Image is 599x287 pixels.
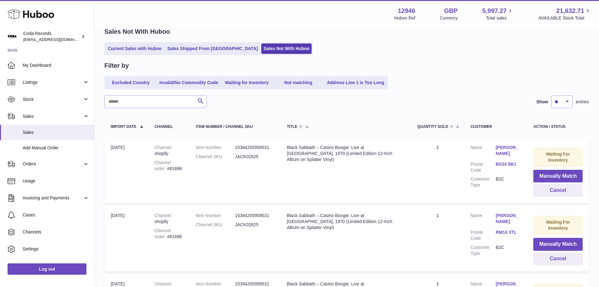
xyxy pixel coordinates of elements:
td: [DATE] [104,206,148,271]
span: Stock [23,96,83,102]
span: 5,997.27 [482,7,507,15]
div: Action / Status [533,125,583,129]
dt: Item Number [196,145,235,151]
span: Cases [23,212,89,218]
button: Cancel [533,184,583,197]
div: Black Sabbath – Casino Boogie: Live at [GEOGRAPHIC_DATA], 1970 (Limited Edition 12-Inch Album on ... [287,145,405,163]
strong: GBP [444,7,458,15]
dt: Channel SKU [196,222,235,228]
a: RM14 3TL [496,229,521,235]
strong: Channel [154,145,172,150]
div: Channel [154,125,183,129]
div: shopify [154,145,183,157]
strong: 12946 [398,7,415,15]
div: #81696 [154,228,183,240]
span: Listings [23,79,83,85]
button: Cancel [533,252,583,265]
span: AVAILABLE Stock Total [538,15,591,21]
span: Channels [23,229,89,235]
label: Show [536,99,548,105]
a: 1 [436,145,439,150]
span: entries [576,99,589,105]
span: Sales [23,113,83,119]
span: 21,632.71 [556,7,584,15]
a: [PERSON_NAME] [496,213,521,225]
div: Currency [440,15,458,21]
span: [EMAIL_ADDRESS][DOMAIN_NAME] [23,37,92,42]
a: Address Line 1 is Too Long [325,77,387,88]
a: Excluded Country [106,77,156,88]
span: Title [287,125,297,129]
div: Item Number / Channel SKU [196,125,274,129]
span: My Dashboard [23,62,89,68]
div: Huboo Ref [394,15,415,21]
h2: Sales Not With Huboo [104,27,170,36]
h2: Filter by [104,61,129,70]
dd: 15394205958531 [235,213,274,219]
a: Waiting for Inventory [222,77,272,88]
span: Invoicing and Payments [23,195,83,201]
div: Black Sabbath – Casino Boogie: Live at [GEOGRAPHIC_DATA], 1970 (Limited Edition 12-Inch Album on ... [287,213,405,231]
div: shopify [154,213,183,225]
dt: Postal Code [470,161,496,173]
dt: Channel SKU [196,154,235,160]
strong: Waiting For Inventory [546,152,570,163]
dt: Name [470,145,496,158]
dt: Customer Type [470,176,496,188]
dd: 15394205958531 [235,281,274,287]
dd: 15394205958531 [235,145,274,151]
button: Manually Match [533,170,583,183]
a: Log out [8,263,86,275]
div: Customer [470,125,521,129]
a: Invalid/No Commodity Code [157,77,220,88]
strong: Channel order [154,228,171,239]
dt: Name [470,213,496,226]
div: #81698 [154,160,183,172]
dd: B2C [496,176,521,188]
dd: B2C [496,244,521,256]
dt: Item Number [196,213,235,219]
span: Total sales [486,15,514,21]
a: [PERSON_NAME] [496,145,521,157]
span: Quantity Sold [417,125,448,129]
span: Sales [23,129,89,135]
a: Not matching [273,77,324,88]
a: Sales Shipped From [GEOGRAPHIC_DATA] [165,43,260,54]
a: Sales Not With Huboo [261,43,312,54]
td: [DATE] [104,138,148,203]
span: Add Manual Order [23,145,89,151]
a: 1 [436,281,439,286]
a: 5,997.27 Total sales [482,7,514,21]
a: BS34 5BJ [496,161,521,167]
a: Current Sales with Huboo [106,43,164,54]
strong: Channel [154,281,172,286]
dt: Customer Type [470,244,496,256]
span: Orders [23,161,83,167]
a: 1 [436,213,439,218]
dt: Item Number [196,281,235,287]
strong: Waiting For Inventory [546,220,570,231]
span: Settings [23,246,89,252]
dd: JACK02625 [235,154,274,160]
a: 21,632.71 AVAILABLE Stock Total [538,7,591,21]
strong: Channel order [154,160,171,171]
dt: Postal Code [470,229,496,241]
span: Usage [23,178,89,184]
strong: Channel [154,213,172,218]
span: Import date [111,125,136,129]
div: Coda Records [23,31,80,43]
dd: JACK02625 [235,222,274,228]
img: haz@pcatmedia.com [8,32,17,41]
button: Manually Match [533,238,583,251]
